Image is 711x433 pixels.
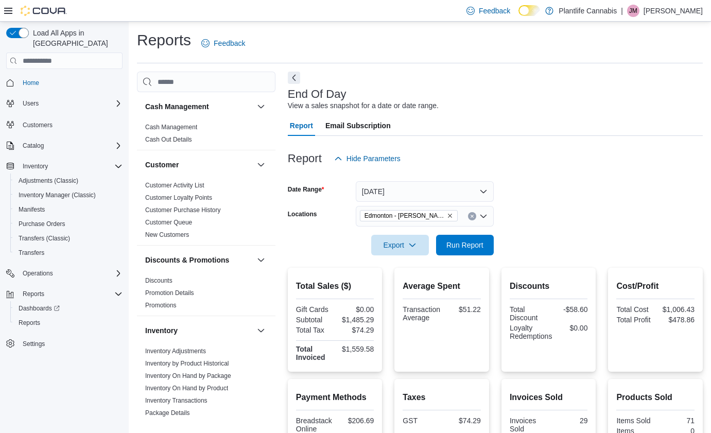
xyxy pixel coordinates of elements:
span: Inventory Manager (Classic) [14,189,123,201]
a: Transfers [14,247,48,259]
span: Edmonton - [PERSON_NAME] [365,211,445,221]
span: Customer Activity List [145,181,204,189]
h2: Average Spent [403,280,481,292]
button: Catalog [2,138,127,153]
h3: End Of Day [288,88,346,100]
div: Invoices Sold [510,417,547,433]
span: Operations [19,267,123,280]
span: Reports [23,290,44,298]
a: Dashboards [10,301,127,316]
a: Transfers (Classic) [14,232,74,245]
button: Inventory [2,159,127,174]
div: $1,485.29 [337,316,374,324]
div: 71 [657,417,695,425]
a: Inventory by Product Historical [145,360,229,367]
button: Manifests [10,202,127,217]
button: Discounts & Promotions [255,254,267,266]
span: Purchase Orders [19,220,65,228]
h2: Payment Methods [296,391,374,404]
span: Catalog [23,142,44,150]
button: Operations [19,267,57,280]
a: New Customers [145,231,189,238]
div: Subtotal [296,316,333,324]
nav: Complex example [6,71,123,378]
span: Manifests [14,203,123,216]
span: Transfers (Classic) [14,232,123,245]
div: Total Cost [616,305,653,314]
label: Date Range [288,185,324,194]
a: Settings [19,338,49,350]
span: Operations [23,269,53,278]
button: Operations [2,266,127,281]
span: Feedback [479,6,510,16]
a: Feedback [462,1,514,21]
div: $1,559.58 [337,345,374,353]
a: Adjustments (Classic) [14,175,82,187]
button: Transfers [10,246,127,260]
span: Settings [23,340,45,348]
a: Promotion Details [145,289,194,297]
span: Email Subscription [325,115,391,136]
div: GST [403,417,440,425]
button: Run Report [436,235,494,255]
a: Inventory Adjustments [145,348,206,355]
button: Users [2,96,127,111]
div: $1,006.43 [657,305,695,314]
span: Inventory by Product Historical [145,359,229,368]
span: Inventory On Hand by Product [145,384,228,392]
span: Hide Parameters [346,153,401,164]
button: Inventory [255,324,267,337]
a: Package Details [145,409,190,417]
span: Cash Management [145,123,197,131]
button: [DATE] [356,181,494,202]
a: Customer Queue [145,219,192,226]
button: Customer [145,160,253,170]
div: 29 [551,417,588,425]
button: Adjustments (Classic) [10,174,127,188]
div: Gift Cards [296,305,333,314]
span: Dashboards [14,302,123,315]
a: Home [19,77,43,89]
p: Plantlife Cannabis [559,5,617,17]
button: Next [288,72,300,84]
a: Customer Purchase History [145,206,221,214]
div: Total Profit [616,316,653,324]
span: JM [629,5,637,17]
button: Customer [255,159,267,171]
label: Locations [288,210,317,218]
button: Inventory [19,160,52,172]
span: Transfers [19,249,44,257]
span: Inventory On Hand by Package [145,372,231,380]
span: Users [19,97,123,110]
button: Cash Management [255,100,267,113]
span: Reports [14,317,123,329]
a: Cash Out Details [145,136,192,143]
span: Customers [19,118,123,131]
a: Customer Activity List [145,182,204,189]
div: $0.00 [556,324,587,332]
a: Discounts [145,277,172,284]
button: Hide Parameters [330,148,405,169]
span: Purchase Orders [14,218,123,230]
span: Transfers [14,247,123,259]
a: Inventory On Hand by Package [145,372,231,379]
h3: Inventory [145,325,178,336]
span: Adjustments (Classic) [14,175,123,187]
h3: Report [288,152,322,165]
div: Loyalty Redemptions [510,324,552,340]
input: Dark Mode [518,5,540,16]
p: [PERSON_NAME] [644,5,703,17]
p: | [621,5,623,17]
h2: Products Sold [616,391,695,404]
div: Justin McIssac [627,5,639,17]
h3: Cash Management [145,101,209,112]
span: Inventory Manager (Classic) [19,191,96,199]
span: Home [19,76,123,89]
button: Open list of options [479,212,488,220]
h1: Reports [137,30,191,50]
span: Customers [23,121,53,129]
button: Inventory [145,325,253,336]
span: Inventory [23,162,48,170]
span: Catalog [19,140,123,152]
